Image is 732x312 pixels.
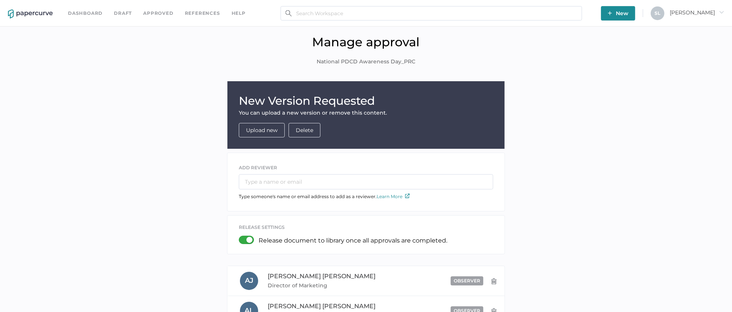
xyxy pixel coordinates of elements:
[143,9,173,17] a: Approved
[719,9,724,15] i: arrow_right
[655,10,661,16] span: S L
[608,11,612,15] img: plus-white.e19ec114.svg
[232,9,246,17] div: help
[491,278,497,284] img: delete
[281,6,582,20] input: Search Workspace
[601,6,635,20] button: New
[377,194,410,199] a: Learn More
[245,276,253,285] span: A J
[296,123,313,137] span: Delete
[454,278,480,284] span: observer
[114,9,132,17] a: Draft
[239,123,285,137] button: Upload new
[239,165,277,170] span: ADD REVIEWER
[608,6,628,20] span: New
[239,174,493,189] input: Type a name or email
[670,9,724,16] span: [PERSON_NAME]
[239,109,493,116] div: You can upload a new version or remove this content.
[317,58,415,66] span: National PDCD Awareness Day_PRC
[286,10,292,16] img: search.bf03fe8b.svg
[68,9,103,17] a: Dashboard
[6,35,726,49] h1: Manage approval
[259,237,447,244] p: Release document to library once all approvals are completed.
[268,303,375,310] span: [PERSON_NAME] [PERSON_NAME]
[239,194,410,199] span: Type someone's name or email address to add as a reviewer.
[289,123,320,137] button: Delete
[405,194,410,198] img: external-link-icon.7ec190a1.svg
[239,224,285,230] span: release settings
[239,93,493,109] h1: New Version Requested
[246,127,278,134] a: Upload new
[8,9,53,19] img: papercurve-logo-colour.7244d18c.svg
[268,273,375,280] span: [PERSON_NAME] [PERSON_NAME]
[268,281,382,290] span: Director of Marketing
[185,9,220,17] a: References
